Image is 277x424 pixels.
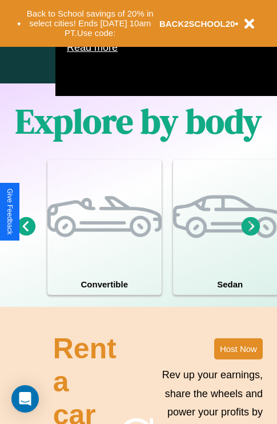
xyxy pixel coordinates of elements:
[11,385,39,413] div: Open Intercom Messenger
[6,189,14,235] div: Give Feedback
[159,19,235,29] b: BACK2SCHOOL20
[214,338,263,359] button: Host Now
[47,274,162,295] h4: Convertible
[21,6,159,41] button: Back to School savings of 20% in select cities! Ends [DATE] 10am PT.Use code:
[15,98,262,145] h1: Explore by body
